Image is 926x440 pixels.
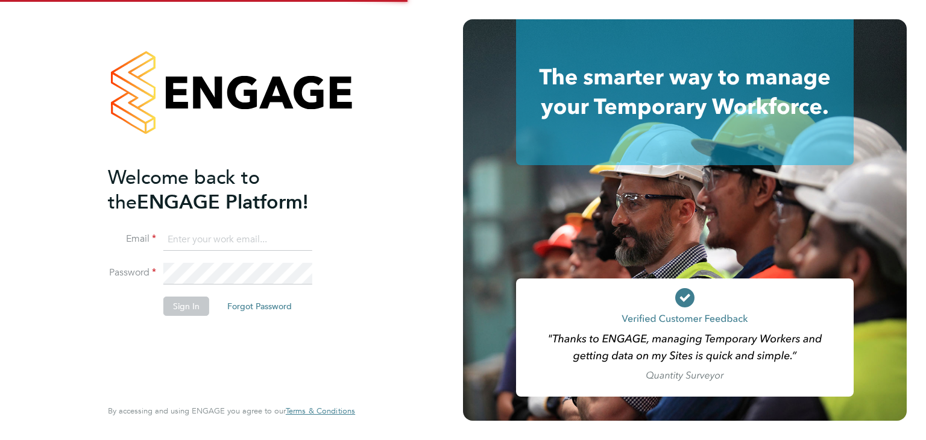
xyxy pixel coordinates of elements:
span: By accessing and using ENGAGE you agree to our [108,406,355,416]
input: Enter your work email... [163,229,312,251]
label: Email [108,233,156,245]
h2: ENGAGE Platform! [108,165,343,215]
button: Forgot Password [218,297,301,316]
label: Password [108,266,156,279]
a: Terms & Conditions [286,406,355,416]
button: Sign In [163,297,209,316]
span: Welcome back to the [108,166,260,214]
